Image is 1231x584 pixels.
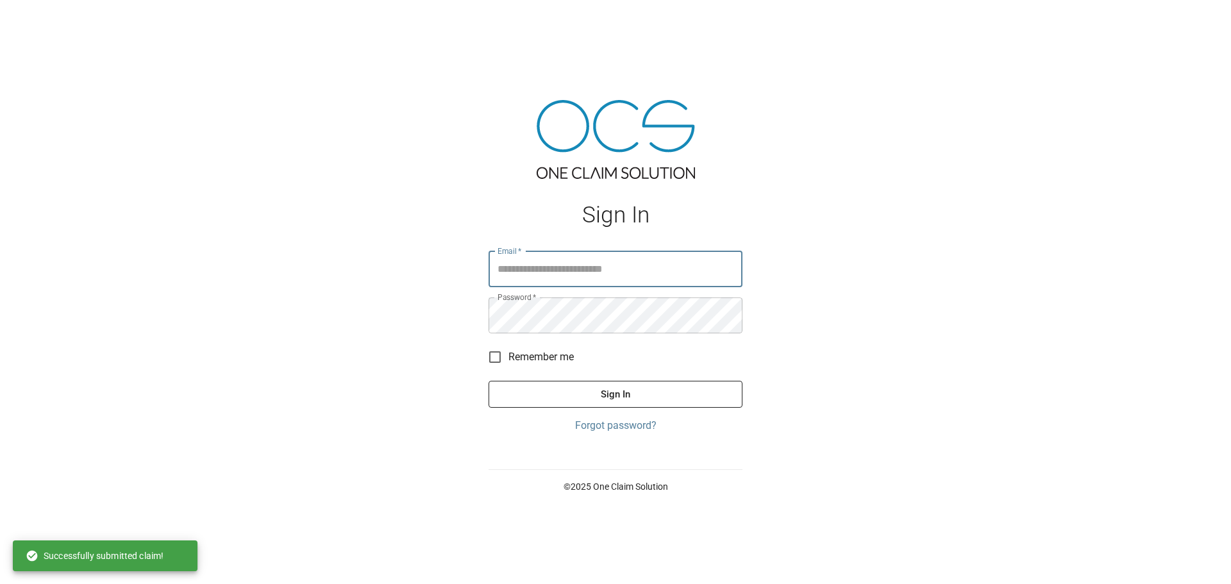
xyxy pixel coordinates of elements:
[489,202,742,228] h1: Sign In
[498,246,522,256] label: Email
[26,544,163,567] div: Successfully submitted claim!
[15,8,67,33] img: ocs-logo-white-transparent.png
[498,292,536,303] label: Password
[537,100,695,179] img: ocs-logo-tra.png
[489,480,742,493] p: © 2025 One Claim Solution
[489,381,742,408] button: Sign In
[508,349,574,365] span: Remember me
[489,418,742,433] a: Forgot password?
